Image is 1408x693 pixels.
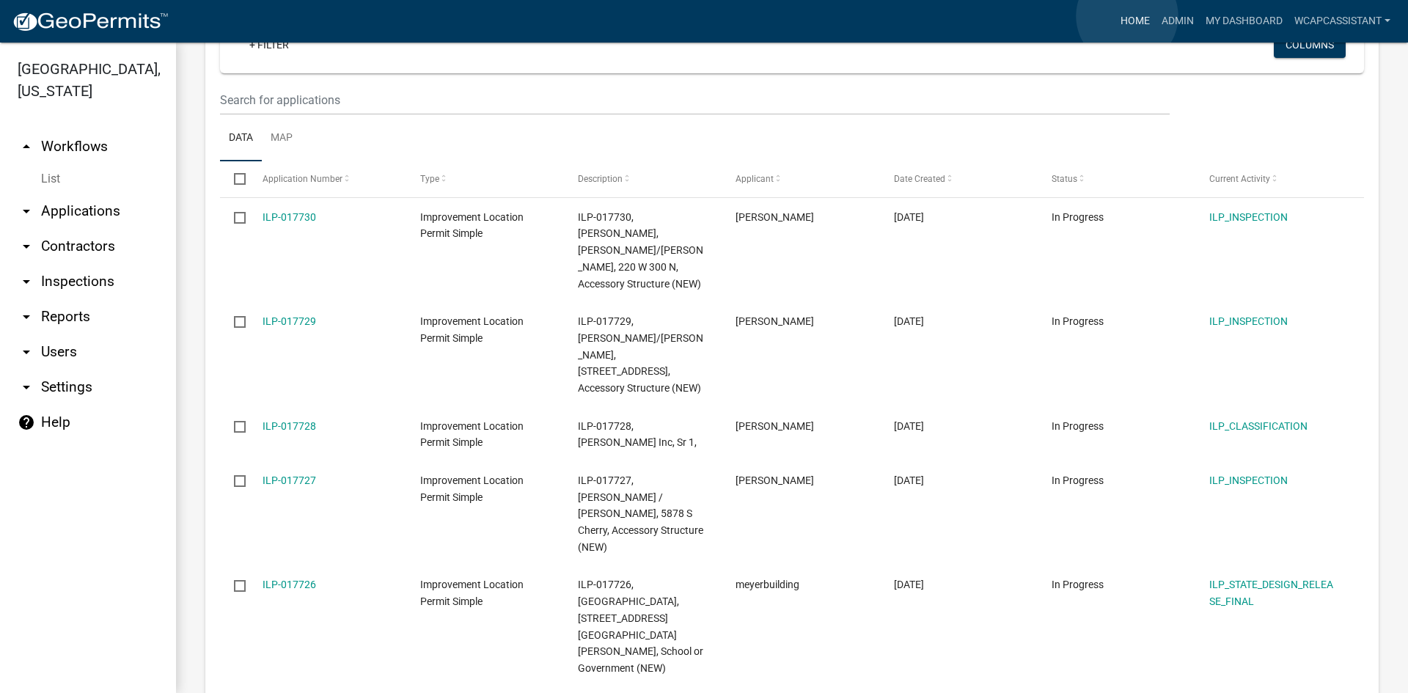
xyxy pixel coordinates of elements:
[1156,7,1200,35] a: Admin
[1288,7,1396,35] a: wcapcassistant
[18,308,35,326] i: arrow_drop_down
[722,161,879,197] datatable-header-cell: Applicant
[18,414,35,431] i: help
[1200,7,1288,35] a: My Dashboard
[220,115,262,162] a: Data
[263,474,316,486] a: ILP-017727
[1209,420,1308,432] a: ILP_CLASSIFICATION
[420,579,524,607] span: Improvement Location Permit Simple
[263,174,342,184] span: Application Number
[1209,211,1288,223] a: ILP_INSPECTION
[420,211,524,240] span: Improvement Location Permit Simple
[1209,474,1288,486] a: ILP_INSPECTION
[894,315,924,327] span: 10/09/2025
[578,474,703,553] span: ILP-017727, Masterson, Linda J / Terry L, 5878 S Cherry, Accessory Structure (NEW)
[894,174,945,184] span: Date Created
[894,211,924,223] span: 10/09/2025
[1274,32,1346,58] button: Columns
[1115,7,1156,35] a: Home
[248,161,406,197] datatable-header-cell: Application Number
[220,85,1170,115] input: Search for applications
[894,474,924,486] span: 10/09/2025
[406,161,564,197] datatable-header-cell: Type
[736,315,814,327] span: Spencer Okey
[18,273,35,290] i: arrow_drop_down
[736,174,774,184] span: Applicant
[736,579,799,590] span: meyerbuilding
[1209,579,1333,607] a: ILP_STATE_DESIGN_RELEASE_FINAL
[1052,174,1077,184] span: Status
[263,315,316,327] a: ILP-017729
[578,579,703,674] span: ILP-017726, City of Bluffton, 200 E Jackson St, Church, School or Government (NEW)
[420,474,524,503] span: Improvement Location Permit Simple
[1052,579,1104,590] span: In Progress
[18,138,35,155] i: arrow_drop_up
[263,211,316,223] a: ILP-017730
[1038,161,1195,197] datatable-header-cell: Status
[1209,315,1288,327] a: ILP_INSPECTION
[578,211,703,290] span: ILP-017730, Glassley, Philip Alexander/Stephanie N, 220 W 300 N, Accessory Structure (NEW)
[1052,211,1104,223] span: In Progress
[1052,315,1104,327] span: In Progress
[18,238,35,255] i: arrow_drop_down
[238,32,301,58] a: + Filter
[736,420,814,432] span: Nick Koons
[1052,420,1104,432] span: In Progress
[420,315,524,344] span: Improvement Location Permit Simple
[894,420,924,432] span: 10/09/2025
[420,174,439,184] span: Type
[578,174,623,184] span: Description
[18,343,35,361] i: arrow_drop_down
[18,378,35,396] i: arrow_drop_down
[578,315,703,394] span: ILP-017729, Steffen, Timothy/Marlise, 1528 Parlor City Dr, Accessory Structure (NEW)
[220,161,248,197] datatable-header-cell: Select
[263,579,316,590] a: ILP-017726
[263,420,316,432] a: ILP-017728
[262,115,301,162] a: Map
[879,161,1037,197] datatable-header-cell: Date Created
[578,420,697,449] span: ILP-017728, Biggs Inc, Sr 1,
[894,579,924,590] span: 10/09/2025
[1052,474,1104,486] span: In Progress
[564,161,722,197] datatable-header-cell: Description
[736,474,814,486] span: Linda Masterson
[1195,161,1353,197] datatable-header-cell: Current Activity
[420,420,524,449] span: Improvement Location Permit Simple
[18,202,35,220] i: arrow_drop_down
[1209,174,1270,184] span: Current Activity
[736,211,814,223] span: Spencer Okey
